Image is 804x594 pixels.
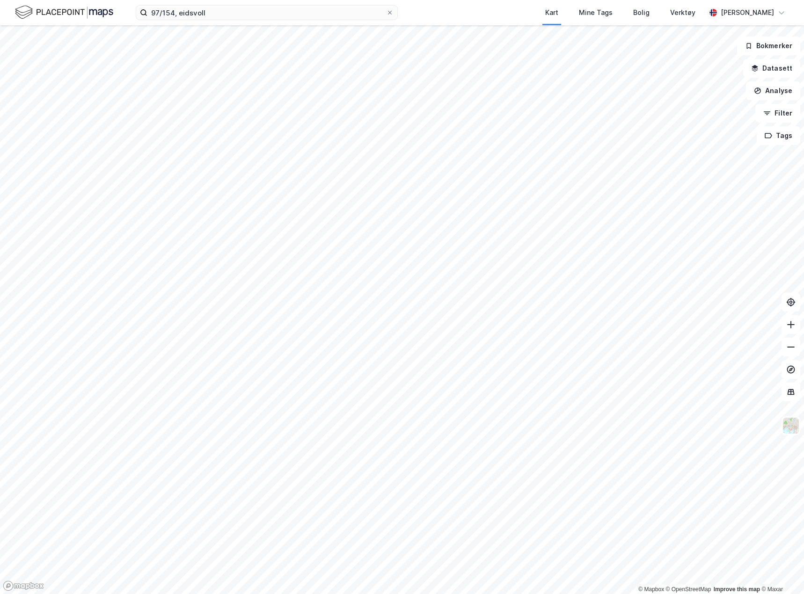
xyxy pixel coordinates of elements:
[746,81,800,100] button: Analyse
[757,126,800,145] button: Tags
[15,4,113,21] img: logo.f888ab2527a4732fd821a326f86c7f29.svg
[743,59,800,78] button: Datasett
[147,6,386,20] input: Søk på adresse, matrikkel, gårdeiere, leietakere eller personer
[633,7,650,18] div: Bolig
[638,586,664,593] a: Mapbox
[666,586,711,593] a: OpenStreetMap
[670,7,695,18] div: Verktøy
[545,7,558,18] div: Kart
[757,549,804,594] div: Kontrollprogram for chat
[737,36,800,55] button: Bokmerker
[782,417,800,435] img: Z
[755,104,800,123] button: Filter
[721,7,774,18] div: [PERSON_NAME]
[3,580,44,591] a: Mapbox homepage
[714,586,760,593] a: Improve this map
[757,549,804,594] iframe: Chat Widget
[579,7,613,18] div: Mine Tags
